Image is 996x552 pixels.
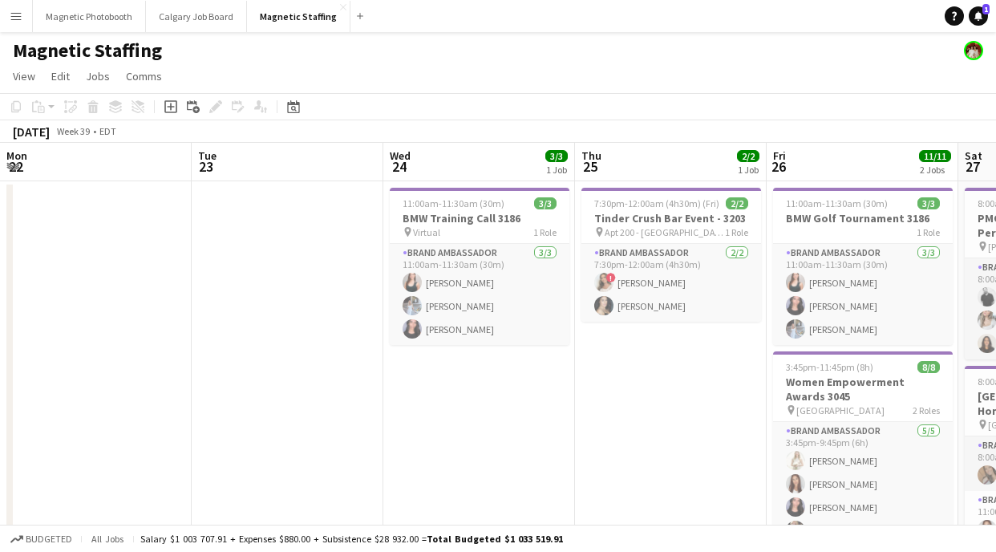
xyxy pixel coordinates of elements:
span: Jobs [86,69,110,83]
div: Salary $1 003 707.91 + Expenses $880.00 + Subsistence $28 932.00 = [140,533,563,545]
h3: BMW Golf Tournament 3186 [773,211,953,225]
span: Comms [126,69,162,83]
span: Wed [390,148,411,163]
div: EDT [99,125,116,137]
span: Tue [198,148,217,163]
span: 24 [387,157,411,176]
span: 22 [4,157,27,176]
span: 1 Role [725,226,748,238]
span: 25 [579,157,601,176]
span: [GEOGRAPHIC_DATA] [796,404,885,416]
span: 3/3 [917,197,940,209]
h3: BMW Training Call 3186 [390,211,569,225]
a: Jobs [79,66,116,87]
span: 7:30pm-12:00am (4h30m) (Fri) [594,197,719,209]
span: All jobs [88,533,127,545]
span: Budgeted [26,534,72,545]
span: Fri [773,148,786,163]
span: Week 39 [53,125,93,137]
div: 1 Job [546,164,567,176]
span: 11:00am-11:30am (30m) [786,197,888,209]
app-job-card: 11:00am-11:30am (30m)3/3BMW Training Call 3186 Virtual1 RoleBrand Ambassador3/311:00am-11:30am (3... [390,188,569,345]
div: 1 Job [738,164,759,176]
span: Apt 200 - [GEOGRAPHIC_DATA] [605,226,725,238]
span: 27 [962,157,982,176]
span: Thu [581,148,601,163]
a: Comms [119,66,168,87]
span: Mon [6,148,27,163]
h3: Tinder Crush Bar Event - 3203 [581,211,761,225]
span: ! [606,273,616,282]
span: 1 Role [533,226,557,238]
div: 2 Jobs [920,164,950,176]
a: View [6,66,42,87]
button: Budgeted [8,530,75,548]
app-card-role: Brand Ambassador2/27:30pm-12:00am (4h30m)![PERSON_NAME][PERSON_NAME] [581,244,761,322]
span: 26 [771,157,786,176]
div: [DATE] [13,124,50,140]
h3: Women Empowerment Awards 3045 [773,375,953,404]
span: 3:45pm-11:45pm (8h) [786,361,873,373]
span: 2/2 [726,197,748,209]
app-card-role: Brand Ambassador3/311:00am-11:30am (30m)[PERSON_NAME][PERSON_NAME][PERSON_NAME] [773,244,953,345]
span: 11/11 [919,150,951,162]
app-job-card: 7:30pm-12:00am (4h30m) (Fri)2/2Tinder Crush Bar Event - 3203 Apt 200 - [GEOGRAPHIC_DATA]1 RoleBra... [581,188,761,322]
app-user-avatar: Kara & Monika [964,41,983,60]
span: Sat [965,148,982,163]
span: 11:00am-11:30am (30m) [403,197,504,209]
button: Calgary Job Board [146,1,247,32]
span: 1 Role [917,226,940,238]
span: Total Budgeted $1 033 519.91 [427,533,563,545]
span: 2 Roles [913,404,940,416]
a: 1 [969,6,988,26]
button: Magnetic Photobooth [33,1,146,32]
span: 3/3 [534,197,557,209]
app-job-card: 11:00am-11:30am (30m)3/3BMW Golf Tournament 31861 RoleBrand Ambassador3/311:00am-11:30am (30m)[PE... [773,188,953,345]
span: 2/2 [737,150,759,162]
span: View [13,69,35,83]
span: 8/8 [917,361,940,373]
h1: Magnetic Staffing [13,39,162,63]
span: 3/3 [545,150,568,162]
button: Magnetic Staffing [247,1,350,32]
span: 23 [196,157,217,176]
span: Virtual [413,226,440,238]
app-card-role: Brand Ambassador3/311:00am-11:30am (30m)[PERSON_NAME][PERSON_NAME][PERSON_NAME] [390,244,569,345]
span: 1 [982,4,990,14]
span: Edit [51,69,70,83]
a: Edit [45,66,76,87]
